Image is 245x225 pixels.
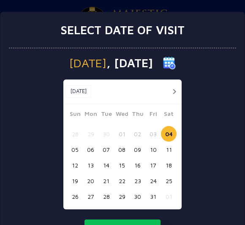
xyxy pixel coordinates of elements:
[145,173,161,189] button: 24
[98,126,114,142] button: 30
[145,109,161,121] span: Fri
[98,157,114,173] button: 14
[83,109,98,121] span: Mon
[163,57,176,69] img: calender icon
[83,142,98,157] button: 06
[145,142,161,157] button: 10
[130,173,145,189] button: 23
[145,126,161,142] button: 03
[83,126,98,142] button: 29
[130,126,145,142] button: 02
[67,126,83,142] button: 28
[161,126,177,142] button: 04
[114,189,130,204] button: 29
[67,142,83,157] button: 05
[114,126,130,142] button: 01
[98,109,114,121] span: Tue
[83,173,98,189] button: 20
[145,157,161,173] button: 17
[65,85,91,98] button: [DATE]
[130,157,145,173] button: 16
[98,142,114,157] button: 07
[67,173,83,189] button: 19
[161,157,177,173] button: 18
[161,109,177,121] span: Sat
[145,189,161,204] button: 31
[67,109,83,121] span: Sun
[67,189,83,204] button: 26
[130,189,145,204] button: 30
[106,57,153,69] span: , [DATE]
[161,142,177,157] button: 11
[130,142,145,157] button: 09
[83,157,98,173] button: 13
[114,157,130,173] button: 15
[161,189,177,204] button: 01
[67,157,83,173] button: 12
[98,173,114,189] button: 21
[114,173,130,189] button: 22
[114,142,130,157] button: 08
[98,189,114,204] button: 28
[161,173,177,189] button: 25
[114,109,130,121] span: Wed
[83,189,98,204] button: 27
[130,109,145,121] span: Thu
[60,23,185,37] h3: Select date of visit
[69,57,106,69] span: [DATE]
